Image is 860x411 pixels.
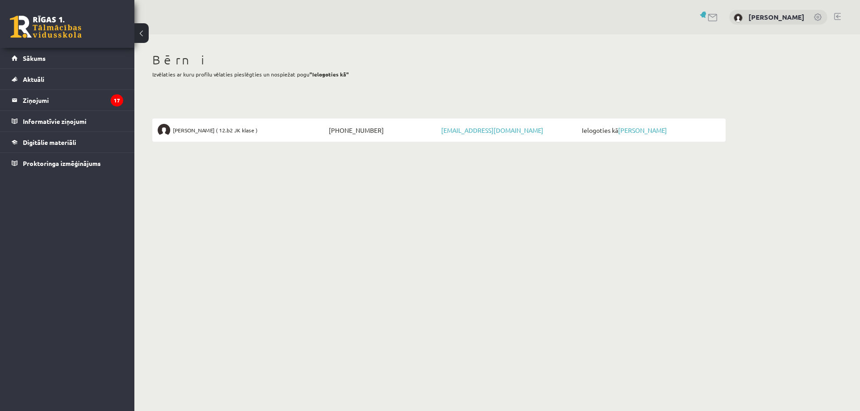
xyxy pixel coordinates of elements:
legend: Ziņojumi [23,90,123,110]
a: [EMAIL_ADDRESS][DOMAIN_NAME] [441,126,543,134]
span: Sākums [23,54,46,62]
b: "Ielogoties kā" [310,71,349,78]
a: Digitālie materiāli [12,132,123,153]
i: 17 [111,94,123,106]
p: Izvēlaties ar kuru profilu vēlaties pieslēgties un nospiežat pogu [152,70,726,78]
span: [PERSON_NAME] ( 12.b2 JK klase ) [173,124,258,136]
span: Aktuāli [23,75,44,83]
a: [PERSON_NAME] [748,13,804,21]
a: Informatīvie ziņojumi [12,111,123,131]
a: Rīgas 1. Tālmācības vidusskola [10,16,82,38]
span: [PHONE_NUMBER] [327,124,439,136]
a: Aktuāli [12,69,123,89]
span: Proktoringa izmēģinājums [23,159,101,167]
img: Inga Klipa [734,13,743,22]
a: [PERSON_NAME] [618,126,667,134]
img: Tīna Elizabete Klipa [158,124,170,136]
span: Ielogoties kā [580,124,720,136]
span: Digitālie materiāli [23,138,76,146]
legend: Informatīvie ziņojumi [23,111,123,131]
a: Proktoringa izmēģinājums [12,153,123,174]
a: Sākums [12,48,123,68]
h1: Bērni [152,52,726,68]
a: Ziņojumi17 [12,90,123,110]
